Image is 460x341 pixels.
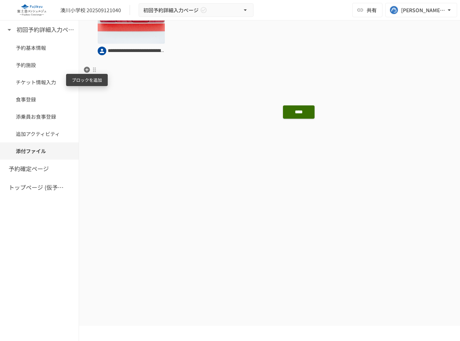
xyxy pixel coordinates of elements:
button: 共有 [352,3,382,17]
span: 予約基本情報 [16,44,63,52]
button: 初回予約詳細入力ページ [139,3,254,17]
span: 共有 [367,6,377,14]
div: [PERSON_NAME][EMAIL_ADDRESS][PERSON_NAME][DOMAIN_NAME] [401,6,446,15]
span: 添乗員お食事登録 [16,113,63,120]
h6: 予約確定ページ [9,164,49,174]
img: eQeGXtYPV2fEKIA3pizDiVdzO5gJTl2ahLbsPaD2E4R [9,4,55,16]
h6: トップページ (仮予約一覧) [9,183,66,192]
span: 追加アクティビティ [16,130,63,138]
div: ブロックを追加 [66,74,108,86]
span: チケット情報入力 [16,78,63,86]
button: [PERSON_NAME][EMAIL_ADDRESS][PERSON_NAME][DOMAIN_NAME] [385,3,457,17]
span: 添付ファイル [16,147,63,155]
h6: 初回予約詳細入力ページ [17,25,74,34]
span: 食事登録 [16,95,63,103]
span: 予約施設 [16,61,63,69]
div: 湊川小学校 202509121040 [60,6,121,14]
span: 初回予約詳細入力ページ [143,6,199,15]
